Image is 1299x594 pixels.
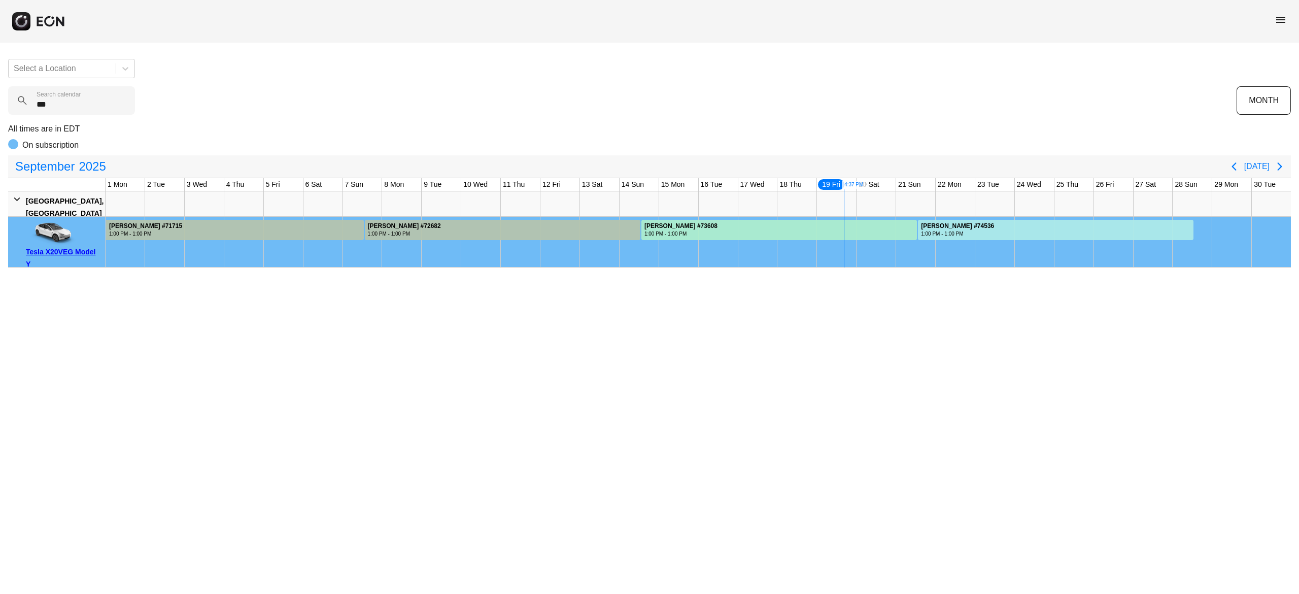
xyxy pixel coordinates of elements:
[382,178,406,191] div: 8 Mon
[1054,178,1080,191] div: 25 Thu
[1015,178,1043,191] div: 24 Wed
[26,220,77,246] img: car
[13,156,77,177] span: September
[540,178,563,191] div: 12 Fri
[644,222,717,230] div: [PERSON_NAME] #73608
[857,178,881,191] div: 20 Sat
[26,195,104,219] div: [GEOGRAPHIC_DATA], [GEOGRAPHIC_DATA]
[9,156,112,177] button: September2025
[921,222,994,230] div: [PERSON_NAME] #74536
[109,222,182,230] div: [PERSON_NAME] #71715
[1275,14,1287,26] span: menu
[1094,178,1116,191] div: 26 Fri
[1173,178,1199,191] div: 28 Sun
[975,178,1001,191] div: 23 Tue
[303,178,324,191] div: 6 Sat
[777,178,803,191] div: 18 Thu
[1244,157,1270,176] button: [DATE]
[936,178,964,191] div: 22 Mon
[106,217,364,240] div: Rented for 7 days by Shyi Oneal Current status is completed
[1270,156,1290,177] button: Next page
[738,178,767,191] div: 17 Wed
[109,230,182,238] div: 1:00 PM - 1:00 PM
[659,178,687,191] div: 15 Mon
[501,178,527,191] div: 11 Thu
[1252,178,1278,191] div: 30 Tue
[224,178,247,191] div: 4 Thu
[8,123,1291,135] p: All times are in EDT
[917,217,1194,240] div: Rented for 7 days by Shyi Oneal Current status is confirmed
[896,178,922,191] div: 21 Sun
[26,246,101,270] div: Tesla X20VEG Model Y
[368,222,441,230] div: [PERSON_NAME] #72682
[22,139,79,151] p: On subscription
[641,217,917,240] div: Rented for 7 days by Shyi Oneal Current status is rental
[921,230,994,238] div: 1:00 PM - 1:00 PM
[185,178,209,191] div: 3 Wed
[343,178,365,191] div: 7 Sun
[37,90,81,98] label: Search calendar
[1134,178,1158,191] div: 27 Sat
[1224,156,1244,177] button: Previous page
[1212,178,1240,191] div: 29 Mon
[644,230,717,238] div: 1:00 PM - 1:00 PM
[368,230,441,238] div: 1:00 PM - 1:00 PM
[461,178,490,191] div: 10 Wed
[817,178,845,191] div: 19 Fri
[145,178,167,191] div: 2 Tue
[1237,86,1291,115] button: MONTH
[364,217,641,240] div: Rented for 7 days by Shyi Oneal Current status is completed
[699,178,725,191] div: 16 Tue
[620,178,646,191] div: 14 Sun
[580,178,604,191] div: 13 Sat
[106,178,129,191] div: 1 Mon
[422,178,443,191] div: 9 Tue
[264,178,282,191] div: 5 Fri
[77,156,108,177] span: 2025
